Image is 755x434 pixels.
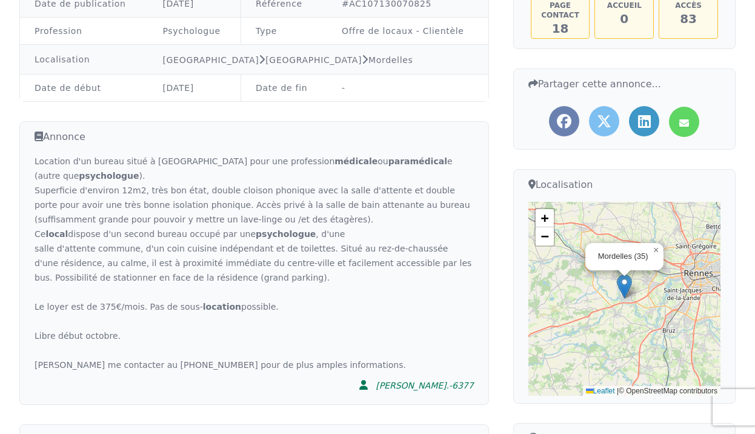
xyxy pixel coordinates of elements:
[35,154,474,372] div: Location d'un bureau situé à [GEOGRAPHIC_DATA] pour une profession ou e (autre que ). Superficie ...
[583,386,720,396] div: © OpenStreetMap contributors
[589,106,619,136] a: Partager l'annonce sur Twitter
[536,227,554,245] a: Zoom out
[528,177,720,192] h3: Localisation
[653,245,659,255] span: ×
[327,75,488,102] td: -
[334,156,377,166] strong: médicale
[660,1,716,10] h5: Accès
[586,387,615,395] a: Leaflet
[203,302,241,312] strong: location
[35,129,474,144] h3: Annonce
[342,26,464,36] a: Offre de locaux - Clientèle
[552,21,569,36] span: 18
[376,379,473,392] div: [PERSON_NAME].-6377
[536,209,554,227] a: Zoom in
[241,18,327,45] td: Type
[649,243,664,258] a: Close popup
[541,210,549,225] span: +
[148,75,241,102] td: [DATE]
[669,107,699,137] a: Partager l'annonce par mail
[617,387,619,395] span: |
[20,45,148,75] td: Localisation
[388,156,447,166] strong: paramédical
[528,76,720,92] h3: Partager cette annonce...
[620,12,628,26] span: 0
[541,229,549,244] span: −
[241,75,327,102] td: Date de fin
[45,229,68,239] strong: local
[79,171,139,181] strong: psychologue
[20,18,148,45] td: Profession
[533,1,588,20] h5: Page contact
[351,372,473,397] a: [PERSON_NAME].-6377
[162,26,220,36] a: Psychologue
[368,55,413,65] a: Mordelles
[596,1,652,10] h5: Accueil
[629,106,659,136] a: Partager l'annonce sur LinkedIn
[598,252,648,262] div: Mordelles (35)
[265,55,362,65] a: [GEOGRAPHIC_DATA]
[617,274,632,299] img: Marker
[256,229,316,239] strong: psychologue
[549,106,579,136] a: Partager l'annonce sur Facebook
[680,12,697,26] span: 83
[20,75,148,102] td: Date de début
[162,55,259,65] a: [GEOGRAPHIC_DATA]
